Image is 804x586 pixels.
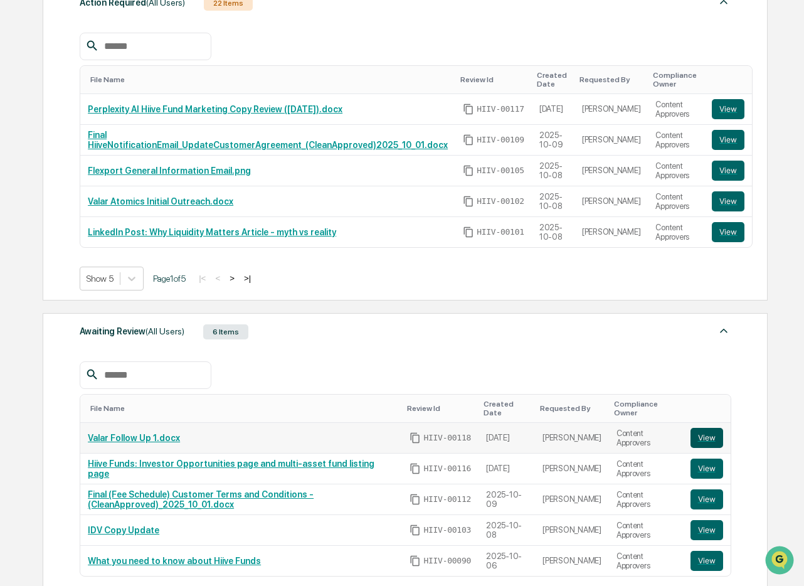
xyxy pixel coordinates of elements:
[423,525,471,535] span: HIIV-00103
[195,273,209,284] button: |<
[648,186,704,217] td: Content Approvers
[690,489,723,509] button: View
[653,71,699,88] div: Toggle SortBy
[532,125,574,156] td: 2025-10-09
[712,99,744,119] a: View
[460,75,527,84] div: Toggle SortBy
[609,546,683,576] td: Content Approvers
[540,404,604,413] div: Toggle SortBy
[712,191,744,211] button: View
[532,94,574,125] td: [DATE]
[609,423,683,454] td: Content Approvers
[86,153,161,176] a: 🗄️Attestations
[714,75,747,84] div: Toggle SortBy
[574,156,648,186] td: [PERSON_NAME]
[463,226,474,238] span: Copy Id
[609,454,683,484] td: Content Approvers
[690,459,723,479] a: View
[690,551,723,571] button: View
[537,71,569,88] div: Toggle SortBy
[88,212,152,222] a: Powered byPylon
[535,546,609,576] td: [PERSON_NAME]
[88,556,261,566] a: What you need to know about Hiive Funds
[8,153,86,176] a: 🖐️Preclearance
[88,489,314,509] a: Final (Fee Schedule) Customer Terms and Conditions -(CleanApproved)_2025_10_01.docx
[574,125,648,156] td: [PERSON_NAME]
[88,196,233,206] a: Valar Atomics Initial Outreach.docx
[88,525,159,535] a: IDV Copy Update
[43,109,159,119] div: We're available if you need us!
[609,515,683,546] td: Content Approvers
[690,520,723,540] button: View
[479,484,535,515] td: 2025-10-09
[690,428,723,448] button: View
[13,183,23,193] div: 🔎
[423,464,471,474] span: HIIV-00116
[716,323,731,338] img: caret
[125,213,152,222] span: Pylon
[423,433,471,443] span: HIIV-00118
[43,96,206,109] div: Start new chat
[25,158,81,171] span: Preclearance
[535,423,609,454] td: [PERSON_NAME]
[88,166,251,176] a: Flexport General Information Email.png
[648,94,704,125] td: Content Approvers
[479,515,535,546] td: 2025-10-08
[153,274,186,284] span: Page 1 of 5
[90,404,397,413] div: Toggle SortBy
[88,459,374,479] a: Hiive Funds: Investor Opportunities page and multi-asset fund listing page
[13,26,228,46] p: How can we help?
[648,125,704,156] td: Content Approvers
[213,100,228,115] button: Start new chat
[477,104,524,114] span: HIIV-00117
[574,186,648,217] td: [PERSON_NAME]
[13,159,23,169] div: 🖐️
[712,222,744,242] button: View
[477,135,524,145] span: HIIV-00109
[535,515,609,546] td: [PERSON_NAME]
[712,130,744,150] button: View
[463,165,474,176] span: Copy Id
[463,104,474,115] span: Copy Id
[410,494,421,505] span: Copy Id
[8,177,84,200] a: 🔎Data Lookup
[693,404,726,413] div: Toggle SortBy
[477,227,524,237] span: HIIV-00101
[423,556,471,566] span: HIIV-00090
[410,525,421,536] span: Copy Id
[532,156,574,186] td: 2025-10-08
[25,182,79,194] span: Data Lookup
[479,546,535,576] td: 2025-10-06
[88,104,342,114] a: Perplexity AI Hiive Fund Marketing Copy Review ([DATE]).docx
[88,227,336,237] a: LinkedIn Post: Why Liquidity Matters Article - myth vs reality
[410,432,421,444] span: Copy Id
[479,454,535,484] td: [DATE]
[574,217,648,247] td: [PERSON_NAME]
[712,161,744,181] button: View
[614,400,678,417] div: Toggle SortBy
[477,196,524,206] span: HIIV-00102
[764,545,798,578] iframe: Open customer support
[484,400,530,417] div: Toggle SortBy
[211,273,224,284] button: <
[423,494,471,504] span: HIIV-00112
[532,186,574,217] td: 2025-10-08
[145,326,184,336] span: (All Users)
[13,96,35,119] img: 1746055101610-c473b297-6a78-478c-a979-82029cc54cd1
[90,75,450,84] div: Toggle SortBy
[226,273,238,284] button: >
[648,217,704,247] td: Content Approvers
[91,159,101,169] div: 🗄️
[479,423,535,454] td: [DATE]
[407,404,473,413] div: Toggle SortBy
[80,323,184,339] div: Awaiting Review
